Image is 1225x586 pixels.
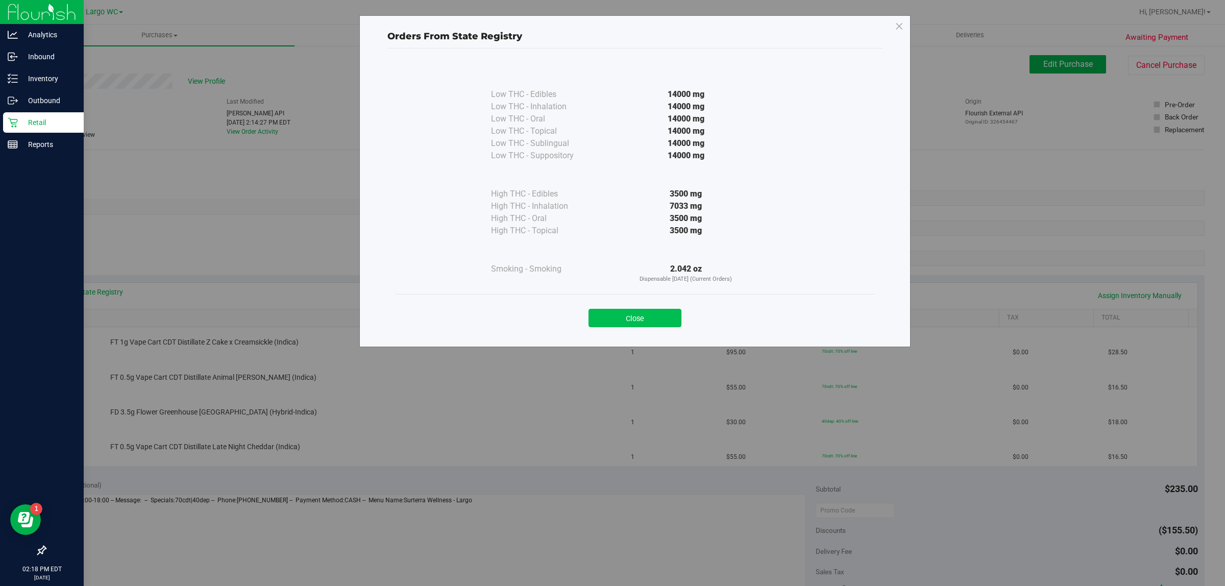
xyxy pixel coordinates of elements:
[593,275,779,284] p: Dispensable [DATE] (Current Orders)
[8,117,18,128] inline-svg: Retail
[18,116,79,129] p: Retail
[10,504,41,535] iframe: Resource center
[593,212,779,225] div: 3500 mg
[593,137,779,150] div: 14000 mg
[491,200,593,212] div: High THC - Inhalation
[593,101,779,113] div: 14000 mg
[491,225,593,237] div: High THC - Topical
[589,309,681,327] button: Close
[8,139,18,150] inline-svg: Reports
[5,574,79,581] p: [DATE]
[593,263,779,284] div: 2.042 oz
[491,212,593,225] div: High THC - Oral
[18,51,79,63] p: Inbound
[593,225,779,237] div: 3500 mg
[491,125,593,137] div: Low THC - Topical
[387,31,522,42] span: Orders From State Registry
[18,94,79,107] p: Outbound
[491,188,593,200] div: High THC - Edibles
[593,200,779,212] div: 7033 mg
[18,29,79,41] p: Analytics
[5,565,79,574] p: 02:18 PM EDT
[491,88,593,101] div: Low THC - Edibles
[491,137,593,150] div: Low THC - Sublingual
[491,113,593,125] div: Low THC - Oral
[18,72,79,85] p: Inventory
[491,101,593,113] div: Low THC - Inhalation
[593,150,779,162] div: 14000 mg
[491,263,593,275] div: Smoking - Smoking
[491,150,593,162] div: Low THC - Suppository
[593,188,779,200] div: 3500 mg
[593,125,779,137] div: 14000 mg
[8,30,18,40] inline-svg: Analytics
[593,88,779,101] div: 14000 mg
[8,74,18,84] inline-svg: Inventory
[8,52,18,62] inline-svg: Inbound
[8,95,18,106] inline-svg: Outbound
[593,113,779,125] div: 14000 mg
[30,503,42,515] iframe: Resource center unread badge
[18,138,79,151] p: Reports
